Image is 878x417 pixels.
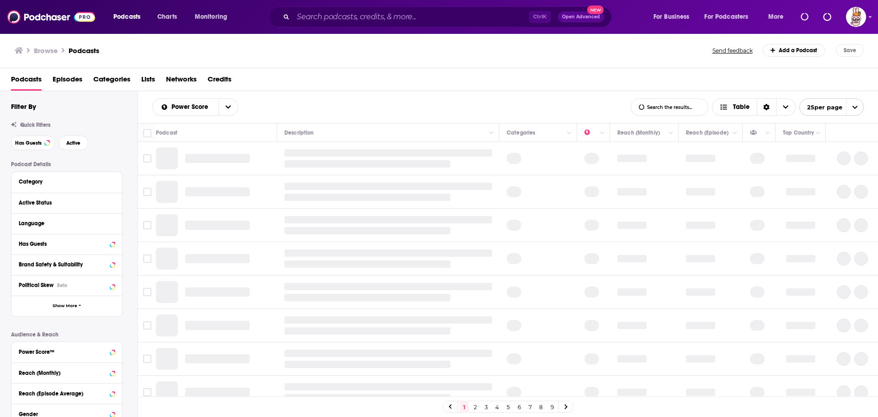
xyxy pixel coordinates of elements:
button: open menu [107,10,152,24]
p: Audience & Reach [11,331,123,338]
span: Toggle select row [143,221,151,229]
button: Choose View [712,98,796,116]
button: Active Status [19,197,115,208]
button: Brand Safety & Suitability [19,259,115,270]
a: 5 [503,401,513,412]
button: Reach (Episode Average) [19,387,115,399]
span: Monitoring [195,11,227,23]
p: Podcast Details [11,161,123,168]
button: Political SkewBeta [19,279,115,291]
button: Category [19,176,115,187]
span: Toggle select row [143,188,151,196]
div: Reach (Episode) [686,127,728,138]
img: Podchaser - Follow, Share and Rate Podcasts [7,8,95,26]
span: Show More [53,303,77,309]
span: Ctrl K [529,11,551,23]
button: Column Actions [597,128,608,139]
a: 4 [493,401,502,412]
input: Search podcasts, credits, & more... [293,10,529,24]
a: Episodes [53,72,82,91]
span: Open Advanced [562,15,600,19]
button: Language [19,217,115,229]
span: New [587,5,604,14]
div: Podcast [156,127,177,138]
div: Reach (Monthly) [19,370,107,376]
button: Active [59,135,88,150]
a: Categories [93,72,130,91]
div: Active Status [19,200,109,206]
span: Active [66,141,80,146]
button: Open AdvancedNew [558,11,604,22]
a: 2 [471,401,480,412]
span: Toggle select row [143,288,151,296]
span: Toggle select row [143,321,151,330]
div: Reach (Monthly) [617,127,660,138]
button: Column Actions [486,128,497,139]
button: Column Actions [564,128,575,139]
button: Has Guests [11,135,55,150]
span: Toggle select row [143,388,151,396]
button: open menu [219,99,238,115]
span: 25 per page [800,100,842,114]
span: For Business [653,11,690,23]
h2: Choose List sort [152,98,238,116]
button: open menu [153,104,219,110]
div: Reach (Episode Average) [19,390,107,397]
span: Toggle select row [143,154,151,162]
a: 9 [547,401,557,412]
a: Add a Podcast [763,44,825,57]
span: Has Guests [15,141,42,146]
div: Category [19,179,109,185]
div: Beta [57,282,67,288]
div: Top Country [783,127,814,138]
a: 1 [460,401,469,412]
button: open menu [799,98,864,116]
button: open menu [699,10,762,24]
button: Show More [11,296,122,316]
button: Show profile menu [846,7,866,27]
button: open menu [647,10,701,24]
span: For Podcasters [704,11,748,23]
button: Column Actions [762,128,773,139]
a: 8 [536,401,546,412]
span: Podcasts [113,11,140,23]
button: Reach (Monthly) [19,367,115,378]
a: Lists [141,72,155,91]
div: Power Score [584,127,597,138]
button: open menu [762,10,795,24]
span: Toggle select row [143,355,151,363]
a: Credits [208,72,231,91]
div: Has Guests [19,241,107,247]
button: Has Guests [19,238,115,249]
span: Podcasts [11,72,42,91]
span: Table [733,104,750,110]
div: Sort Direction [757,99,776,115]
button: Send feedback [710,47,755,54]
button: Column Actions [813,128,824,139]
a: Podcasts [69,46,99,55]
div: Language [19,220,109,227]
a: 3 [482,401,491,412]
button: Save [836,44,864,57]
span: Political Skew [19,282,54,288]
button: Power Score™ [19,346,115,357]
a: Networks [166,72,197,91]
a: 6 [514,401,524,412]
span: More [768,11,784,23]
img: User Profile [846,7,866,27]
h2: Filter By [11,102,36,111]
div: Search podcasts, credits, & more... [277,6,621,27]
span: Power Score [171,104,211,110]
h3: Browse [34,46,58,55]
span: Toggle select row [143,255,151,263]
a: 7 [525,401,535,412]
